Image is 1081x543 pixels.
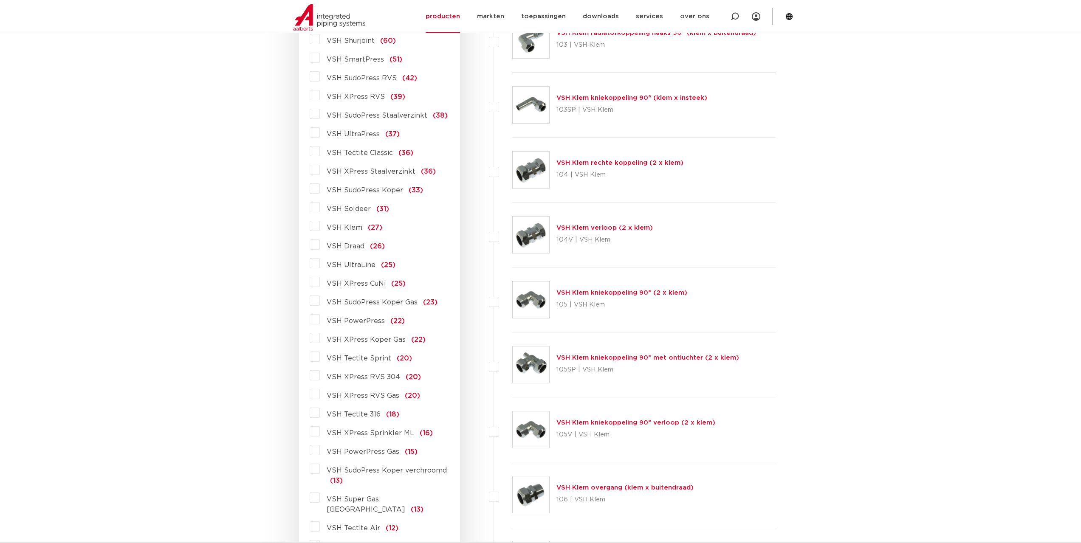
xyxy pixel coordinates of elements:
span: VSH XPress CuNi [327,280,386,287]
a: VSH Klem radiatorkoppeling haaks 90° (klem x buitendraad) [556,30,756,36]
span: VSH Soldeer [327,205,371,212]
span: (22) [411,336,426,343]
span: (20) [406,374,421,380]
span: VSH Tectite 316 [327,411,381,418]
img: Thumbnail for VSH Klem kniekoppeling 90° verloop (2 x klem) [513,411,549,448]
a: VSH Klem kniekoppeling 90° (2 x klem) [556,290,687,296]
span: (60) [380,37,396,44]
span: (20) [405,392,420,399]
span: (13) [411,506,423,513]
span: VSH SudoPress RVS [327,75,397,82]
a: VSH Klem kniekoppeling 90° (klem x insteek) [556,95,707,101]
img: Thumbnail for VSH Klem kniekoppeling 90° (klem x insteek) [513,87,549,123]
span: (36) [421,168,436,175]
span: VSH XPress RVS [327,93,385,100]
p: 104 | VSH Klem [556,168,683,182]
span: (33) [409,187,423,194]
p: 106 | VSH Klem [556,493,694,506]
img: Thumbnail for VSH Klem overgang (klem x buitendraad) [513,476,549,513]
span: (27) [368,224,382,231]
p: 105 | VSH Klem [556,298,687,312]
span: VSH Tectite Sprint [327,355,391,362]
span: (25) [381,262,395,268]
span: (51) [389,56,402,63]
span: (23) [423,299,437,306]
span: VSH SudoPress Koper [327,187,403,194]
span: VSH UltraPress [327,131,380,138]
span: (25) [391,280,406,287]
a: VSH Klem kniekoppeling 90° met ontluchter (2 x klem) [556,354,739,361]
span: (42) [402,75,417,82]
span: (37) [385,131,400,138]
span: VSH Klem [327,224,362,231]
span: VSH SudoPress Koper Gas [327,299,418,306]
a: VSH Klem rechte koppeling (2 x klem) [556,160,683,166]
span: VSH PowerPress [327,318,385,324]
span: VSH Super Gas [GEOGRAPHIC_DATA] [327,496,405,513]
span: VSH SudoPress Staalverzinkt [327,112,427,119]
span: VSH PowerPress Gas [327,448,399,455]
img: Thumbnail for VSH Klem rechte koppeling (2 x klem) [513,152,549,188]
p: 103 | VSH Klem [556,38,756,52]
span: VSH UltraLine [327,262,375,268]
img: Thumbnail for VSH Klem radiatorkoppeling haaks 90° (klem x buitendraad) [513,22,549,58]
a: VSH Klem verloop (2 x klem) [556,225,653,231]
span: (20) [397,355,412,362]
span: (16) [420,430,433,436]
p: 103SP | VSH Klem [556,103,707,117]
span: VSH Shurjoint [327,37,375,44]
span: VSH XPress Staalverzinkt [327,168,415,175]
img: Thumbnail for VSH Klem kniekoppeling 90° (2 x klem) [513,281,549,318]
span: VSH XPress RVS Gas [327,392,399,399]
a: VSH Klem kniekoppeling 90° verloop (2 x klem) [556,419,715,426]
span: (18) [386,411,399,418]
img: Thumbnail for VSH Klem verloop (2 x klem) [513,217,549,253]
span: VSH SmartPress [327,56,384,63]
img: Thumbnail for VSH Klem kniekoppeling 90° met ontluchter (2 x klem) [513,346,549,383]
span: VSH XPress Sprinkler ML [327,430,414,436]
span: (12) [386,525,398,532]
span: (22) [390,318,405,324]
span: (36) [398,149,413,156]
p: 105V | VSH Klem [556,428,715,442]
span: (15) [405,448,418,455]
span: VSH SudoPress Koper verchroomd [327,467,447,474]
a: VSH Klem overgang (klem x buitendraad) [556,484,694,491]
span: VSH XPress Koper Gas [327,336,406,343]
span: VSH Tectite Air [327,525,380,532]
span: VSH Draad [327,243,364,250]
span: (31) [376,205,389,212]
span: (13) [330,477,343,484]
span: VSH XPress RVS 304 [327,374,400,380]
span: (38) [433,112,448,119]
p: 104V | VSH Klem [556,233,653,247]
span: (26) [370,243,385,250]
span: (39) [390,93,405,100]
p: 105SP | VSH Klem [556,363,739,377]
span: VSH Tectite Classic [327,149,393,156]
